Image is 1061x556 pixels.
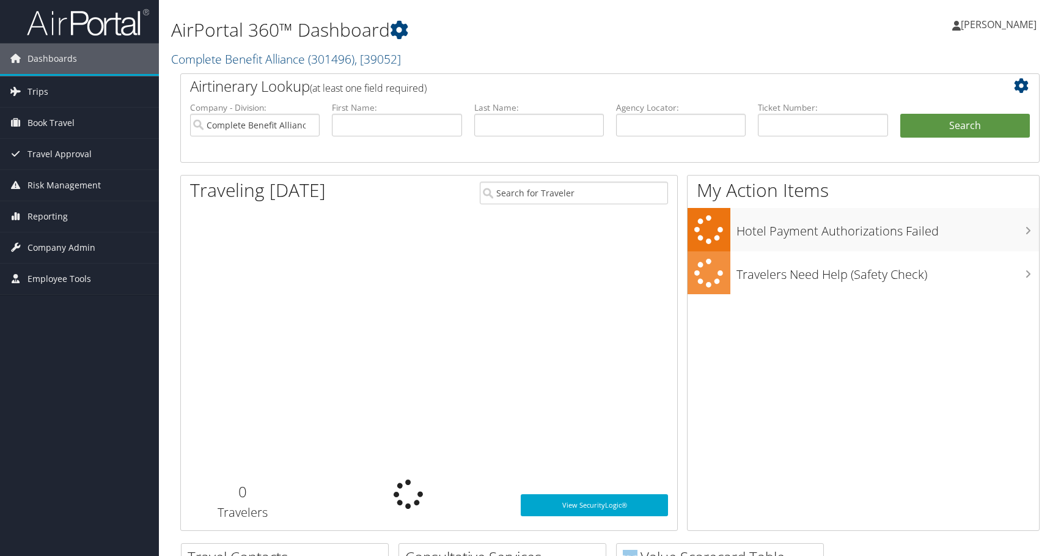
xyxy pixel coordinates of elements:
h2: Airtinerary Lookup [190,76,958,97]
a: [PERSON_NAME] [952,6,1049,43]
label: Ticket Number: [758,102,887,114]
label: Last Name: [474,102,604,114]
button: Search [900,114,1030,138]
a: View SecurityLogic® [521,494,668,516]
a: Travelers Need Help (Safety Check) [688,251,1039,295]
span: ( 301496 ) [308,51,354,67]
h3: Travelers [190,504,296,521]
span: Employee Tools [28,264,91,294]
h3: Travelers Need Help (Safety Check) [736,260,1039,283]
span: Company Admin [28,232,95,263]
h1: My Action Items [688,177,1039,203]
span: , [ 39052 ] [354,51,401,67]
span: Risk Management [28,170,101,201]
span: Dashboards [28,43,77,74]
img: airportal-logo.png [27,8,149,37]
h3: Hotel Payment Authorizations Failed [736,217,1039,240]
h1: AirPortal 360™ Dashboard [171,17,756,43]
h2: 0 [190,481,296,502]
label: Company - Division: [190,102,320,114]
a: Hotel Payment Authorizations Failed [688,208,1039,251]
span: [PERSON_NAME] [961,18,1037,31]
label: Agency Locator: [616,102,746,114]
input: Search for Traveler [480,182,668,204]
span: Book Travel [28,108,75,138]
label: First Name: [332,102,461,114]
span: Travel Approval [28,139,92,169]
span: Trips [28,76,48,107]
a: Complete Benefit Alliance [171,51,401,67]
span: (at least one field required) [310,81,427,95]
h1: Traveling [DATE] [190,177,326,203]
span: Reporting [28,201,68,232]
